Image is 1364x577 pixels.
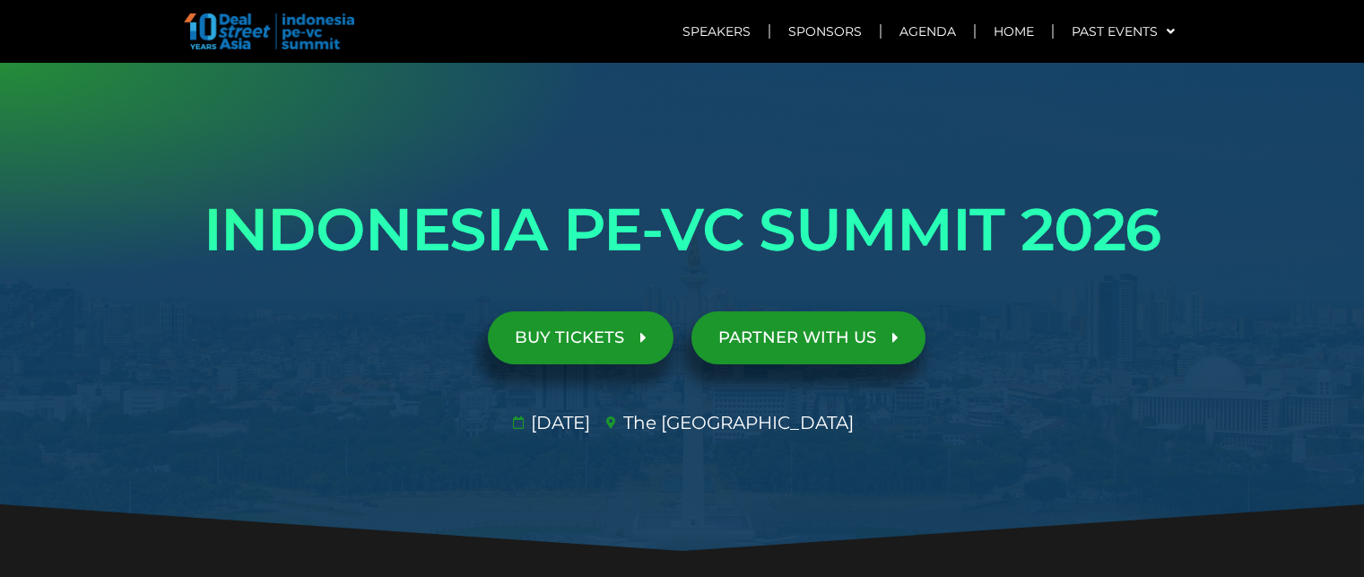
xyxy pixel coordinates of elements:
[882,11,974,52] a: Agenda
[976,11,1052,52] a: Home
[619,409,854,436] span: The [GEOGRAPHIC_DATA]​
[515,329,624,346] span: BUY TICKETS
[665,11,769,52] a: Speakers
[180,179,1185,280] h1: INDONESIA PE-VC SUMMIT 2026
[1054,11,1193,52] a: Past Events
[526,409,590,436] span: [DATE]​
[770,11,880,52] a: Sponsors
[718,329,876,346] span: PARTNER WITH US
[691,311,925,364] a: PARTNER WITH US
[488,311,673,364] a: BUY TICKETS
